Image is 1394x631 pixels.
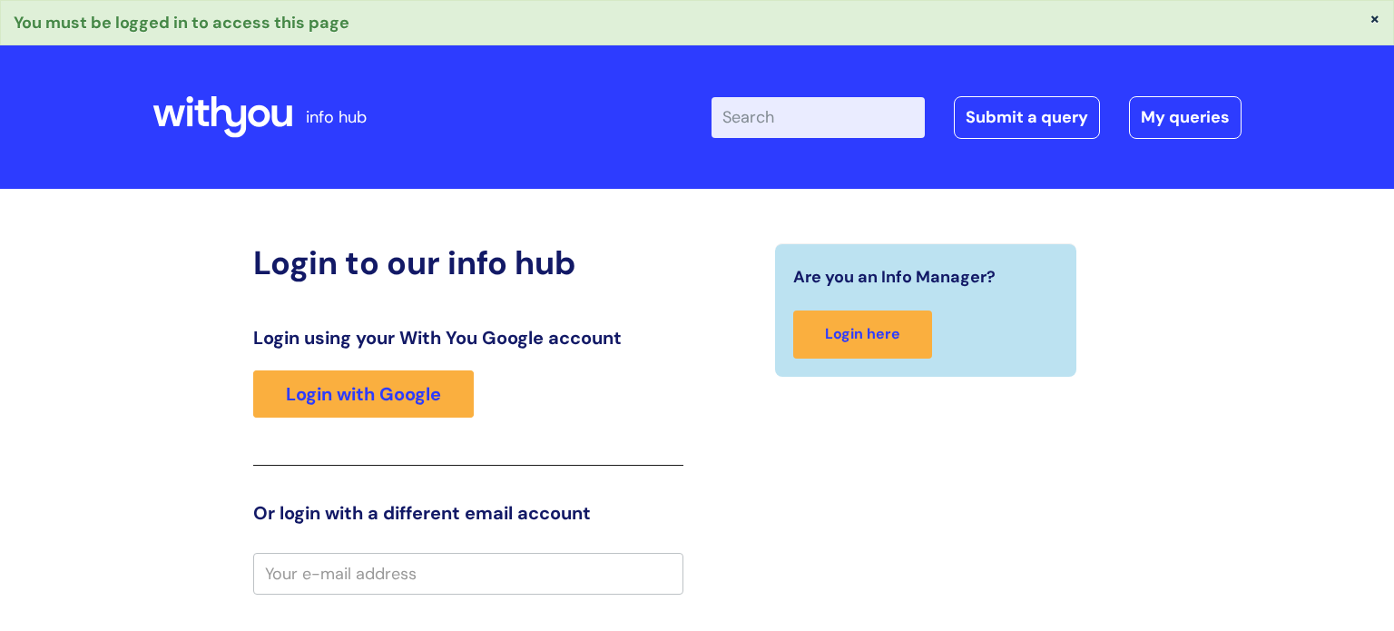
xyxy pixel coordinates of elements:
h3: Or login with a different email account [253,502,683,524]
p: info hub [306,103,367,132]
h2: Login to our info hub [253,243,683,282]
input: Search [712,97,925,137]
a: Submit a query [954,96,1100,138]
input: Your e-mail address [253,553,683,595]
h3: Login using your With You Google account [253,327,683,349]
a: My queries [1129,96,1242,138]
a: Login here [793,311,932,359]
button: × [1369,10,1380,26]
span: Are you an Info Manager? [793,262,996,291]
a: Login with Google [253,370,474,418]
